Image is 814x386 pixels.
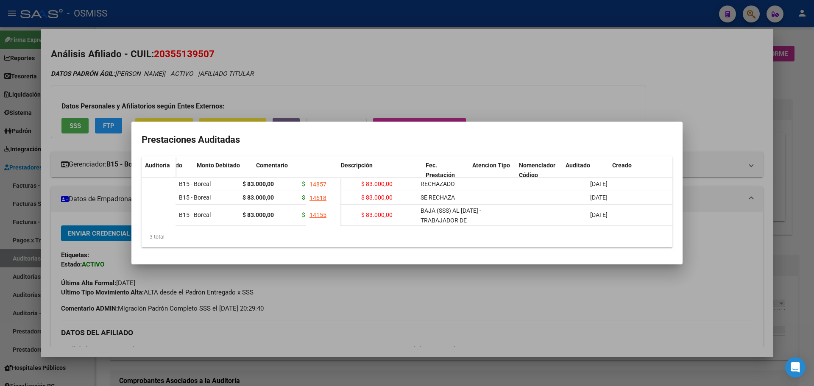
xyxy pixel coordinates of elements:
span: Auditado [566,162,590,169]
span: Fec. Prestación [426,162,455,178]
strong: $ 83.000,00 [243,211,274,218]
datatable-header-cell: Auditoría [142,156,176,192]
span: Creado [612,162,632,169]
datatable-header-cell: Auditado [562,156,609,192]
span: $ 83.000,00 [361,211,393,218]
span: [DATE] [590,211,608,218]
span: SE RECHAZA [421,194,455,201]
span: RECHAZADO [421,181,455,187]
span: [DATE] [590,181,608,187]
span: BAJA (SSS) AL [DATE] - TRABAJADOR DE TEMPORADA EN RESERVA DE PUESTO NO OBLIGA APORTES NO CONTRIBU... [421,207,491,272]
h2: Prestaciones Auditadas [142,132,672,148]
span: $ 83.000,00 [361,181,393,187]
span: [DATE] [590,194,608,201]
span: B15 - Boreal [179,194,211,201]
span: Atencion Tipo [472,162,510,169]
span: $ 0,00 [302,181,318,187]
span: $ 0,00 [302,194,318,201]
span: $ 83.000,00 [361,194,393,201]
datatable-header-cell: Creado [609,156,672,192]
span: B15 - Boreal [179,211,211,218]
span: Comentario [256,162,288,169]
datatable-header-cell: Atencion Tipo [469,156,516,192]
span: Nomenclador Código [519,162,555,178]
strong: $ 83.000,00 [243,194,274,201]
datatable-header-cell: Fec. Prestación [422,156,469,192]
div: 14155 [309,210,326,220]
strong: $ 83.000,00 [243,181,274,187]
div: 14857 [309,180,326,189]
span: Auditoría [145,162,170,169]
datatable-header-cell: Nomenclador Código [516,156,562,192]
span: $ 0,00 [302,211,318,218]
span: Monto Debitado [197,162,240,169]
div: Open Intercom Messenger [785,357,806,378]
span: Descripción [341,162,373,169]
div: 3 total [142,226,672,247]
span: B15 - Boreal [179,181,211,187]
datatable-header-cell: Comentario [253,156,337,192]
div: 14618 [309,193,326,203]
datatable-header-cell: Monto Debitado [193,156,253,192]
datatable-header-cell: Descripción [337,156,422,192]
